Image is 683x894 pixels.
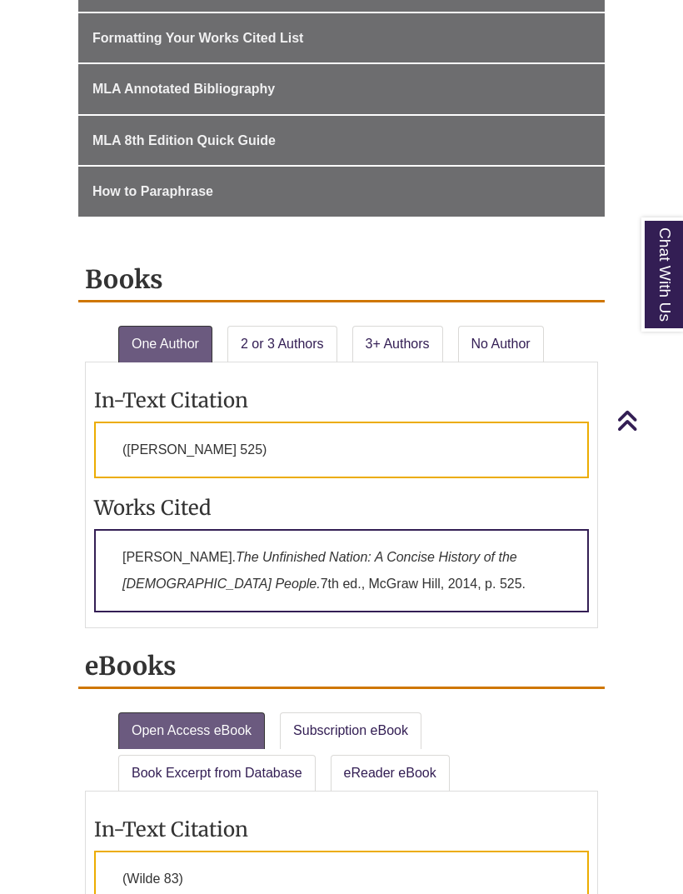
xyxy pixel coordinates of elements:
a: 2 or 3 Authors [227,326,337,362]
a: MLA Annotated Bibliography [78,64,605,114]
span: How to Paraphrase [92,184,213,198]
em: The Unfinished Nation: A Concise History of the [DEMOGRAPHIC_DATA] People. [122,550,517,591]
a: Formatting Your Works Cited List [78,13,605,63]
a: Back to Top [616,409,679,432]
span: MLA 8th Edition Quick Guide [92,133,276,147]
h3: In-Text Citation [94,387,589,413]
a: Subscription eBook [280,712,421,749]
a: MLA 8th Edition Quick Guide [78,116,605,166]
a: 3+ Authors [352,326,443,362]
h2: eBooks [78,645,605,689]
a: No Author [458,326,544,362]
h2: Books [78,258,605,302]
a: Book Excerpt from Database [118,755,316,792]
span: MLA Annotated Bibliography [92,82,275,96]
h3: In-Text Citation [94,817,589,842]
a: How to Paraphrase [78,167,605,217]
h3: Works Cited [94,495,589,521]
p: [PERSON_NAME]. 7th ed., McGraw Hill, 2014, p. 525. [94,529,589,612]
a: eReader eBook [331,755,450,792]
span: Formatting Your Works Cited List [92,31,303,45]
p: ([PERSON_NAME] 525) [94,422,589,478]
a: One Author [118,326,212,362]
a: Open Access eBook [118,712,265,749]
